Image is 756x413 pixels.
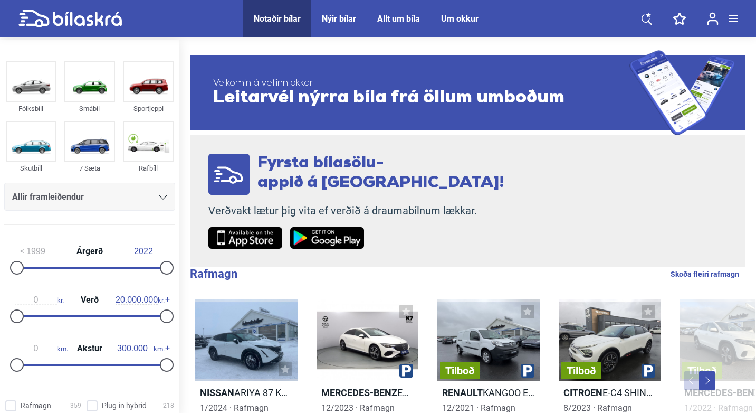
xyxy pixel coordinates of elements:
h2: ARIYA 87 KWH EVOLVE [195,387,298,399]
span: Velkomin á vefinn okkar! [213,78,629,89]
a: Nýir bílar [322,14,356,24]
span: kr. [15,295,64,305]
button: Next [699,371,715,390]
h2: EQE 350 4MATIC PROGRESSIVE [317,387,419,399]
div: Smábíl [64,102,115,115]
div: Skutbíll [6,162,56,174]
span: Allir framleiðendur [12,190,84,204]
span: kr. [116,295,165,305]
a: Velkomin á vefinn okkar!Leitarvél nýrra bíla frá öllum umboðum [190,50,745,135]
a: Notaðir bílar [254,14,301,24]
span: km. [15,344,68,353]
div: Sportjeppi [123,102,174,115]
span: Árgerð [74,247,106,256]
span: Rafmagn [21,400,51,411]
button: Previous [684,371,700,390]
span: km. [111,344,165,353]
span: Plug-in hybrid [102,400,147,411]
span: 218 [163,400,174,411]
b: Citroen [563,387,602,398]
h2: KANGOO EXPRESS Z.E. [437,387,540,399]
a: Um okkur [441,14,479,24]
img: user-login.svg [707,12,719,25]
b: Nissan [200,387,234,398]
span: Tilboð [567,365,596,376]
b: Rafmagn [190,267,237,280]
div: 7 Sæta [64,162,115,174]
b: Renault [442,387,483,398]
p: Verðvakt lætur þig vita ef verðið á draumabílnum lækkar. [208,204,504,218]
div: Fólksbíll [6,102,56,115]
div: Rafbíll [123,162,174,174]
a: Allt um bíla [377,14,420,24]
span: Fyrsta bílasölu- appið á [GEOGRAPHIC_DATA]! [257,155,504,191]
span: 359 [70,400,81,411]
span: Tilboð [445,365,475,376]
a: Skoða fleiri rafmagn [671,267,739,281]
b: Mercedes-Benz [321,387,397,398]
span: Verð [78,296,101,304]
span: Leitarvél nýrra bíla frá öllum umboðum [213,89,629,108]
span: Tilboð [687,365,717,376]
h2: E-C4 SHINE PACK [559,387,661,399]
span: Akstur [74,344,105,353]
